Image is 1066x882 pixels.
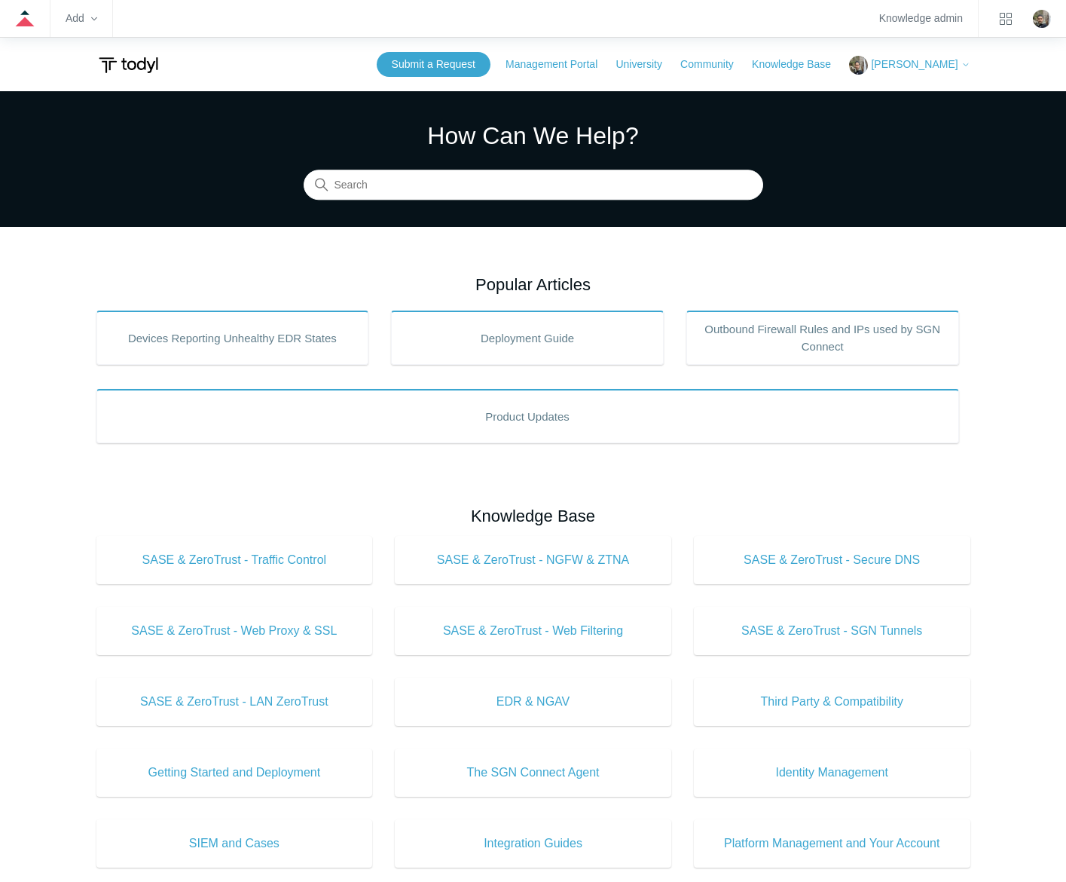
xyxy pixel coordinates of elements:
span: SASE & ZeroTrust - Secure DNS [716,551,948,569]
a: SASE & ZeroTrust - Web Proxy & SSL [96,607,373,655]
span: SASE & ZeroTrust - Web Filtering [417,622,649,640]
a: SIEM and Cases [96,819,373,868]
span: SIEM and Cases [119,835,350,853]
a: Community [680,57,749,72]
a: SASE & ZeroTrust - LAN ZeroTrust [96,678,373,726]
span: Identity Management [716,764,948,782]
a: Knowledge Base [752,57,846,72]
img: user avatar [1033,10,1051,28]
span: The SGN Connect Agent [417,764,649,782]
span: SASE & ZeroTrust - SGN Tunnels [716,622,948,640]
a: SASE & ZeroTrust - NGFW & ZTNA [395,536,671,584]
h2: Knowledge Base [96,504,970,528]
span: SASE & ZeroTrust - Traffic Control [119,551,350,569]
span: Platform Management and Your Account [716,835,948,853]
a: Devices Reporting Unhealthy EDR States [96,311,369,365]
h2: Popular Articles [96,272,970,297]
a: Deployment Guide [391,311,664,365]
a: Third Party & Compatibility [694,678,970,726]
a: Management Portal [506,57,612,72]
a: The SGN Connect Agent [395,749,671,797]
zd-hc-trigger: Add [66,14,97,23]
h1: How Can We Help? [304,118,763,154]
span: SASE & ZeroTrust - Web Proxy & SSL [119,622,350,640]
span: SASE & ZeroTrust - NGFW & ZTNA [417,551,649,569]
a: SASE & ZeroTrust - SGN Tunnels [694,607,970,655]
a: Product Updates [96,389,959,443]
a: Submit a Request [377,52,490,77]
span: [PERSON_NAME] [871,58,958,70]
span: EDR & NGAV [417,693,649,711]
a: SASE & ZeroTrust - Traffic Control [96,536,373,584]
span: Third Party & Compatibility [716,693,948,711]
a: Integration Guides [395,819,671,868]
button: [PERSON_NAME] [849,56,970,75]
a: EDR & NGAV [395,678,671,726]
input: Search [304,170,763,201]
span: Integration Guides [417,835,649,853]
a: University [615,57,677,72]
a: Identity Management [694,749,970,797]
span: SASE & ZeroTrust - LAN ZeroTrust [119,693,350,711]
span: Getting Started and Deployment [119,764,350,782]
a: Outbound Firewall Rules and IPs used by SGN Connect [686,311,959,365]
zd-hc-trigger: Click your profile icon to open the profile menu [1033,10,1051,28]
img: Todyl Support Center Help Center home page [96,51,160,79]
a: SASE & ZeroTrust - Secure DNS [694,536,970,584]
a: Getting Started and Deployment [96,749,373,797]
a: SASE & ZeroTrust - Web Filtering [395,607,671,655]
a: Platform Management and Your Account [694,819,970,868]
a: Knowledge admin [879,14,963,23]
